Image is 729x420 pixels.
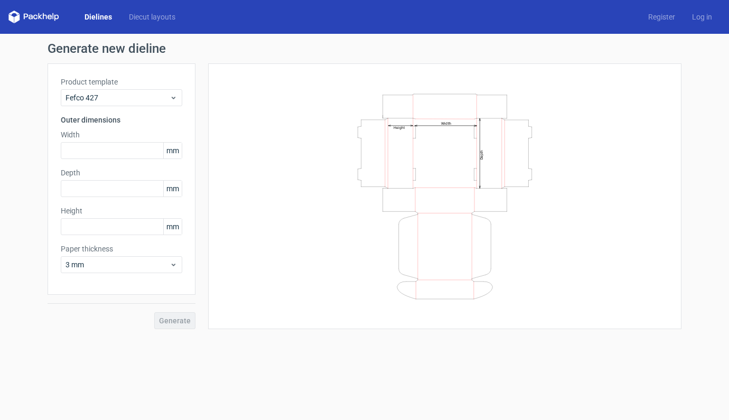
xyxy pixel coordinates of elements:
h3: Outer dimensions [61,115,182,125]
a: Diecut layouts [120,12,184,22]
span: Fefco 427 [66,92,170,103]
label: Width [61,129,182,140]
label: Product template [61,77,182,87]
span: 3 mm [66,259,170,270]
span: mm [163,181,182,197]
text: Depth [480,150,484,159]
text: Height [394,125,405,129]
a: Log in [684,12,721,22]
span: mm [163,143,182,158]
a: Dielines [76,12,120,22]
text: Width [441,120,451,125]
span: mm [163,219,182,235]
label: Paper thickness [61,244,182,254]
a: Register [640,12,684,22]
label: Depth [61,167,182,178]
label: Height [61,206,182,216]
h1: Generate new dieline [48,42,681,55]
